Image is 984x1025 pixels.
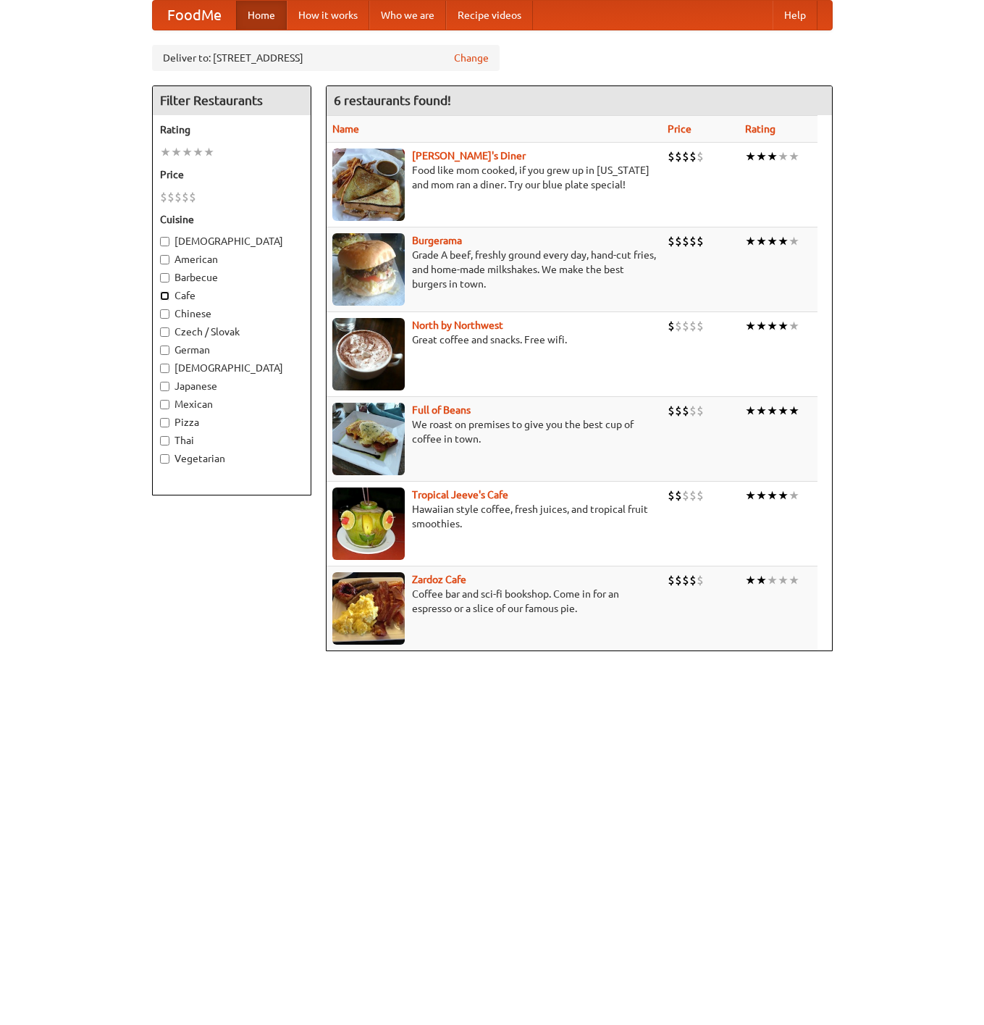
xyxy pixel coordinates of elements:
[767,318,778,334] li: ★
[745,403,756,419] li: ★
[332,417,656,446] p: We roast on premises to give you the best cup of coffee in town.
[767,403,778,419] li: ★
[412,489,508,501] a: Tropical Jeeve's Cafe
[160,379,303,393] label: Japanese
[682,148,689,164] li: $
[160,454,169,464] input: Vegetarian
[668,123,691,135] a: Price
[160,255,169,264] input: American
[332,148,405,221] img: sallys.jpg
[767,572,778,588] li: ★
[153,86,311,115] h4: Filter Restaurants
[767,488,778,503] li: ★
[160,361,303,375] label: [DEMOGRAPHIC_DATA]
[153,1,236,30] a: FoodMe
[160,418,169,427] input: Pizza
[668,233,675,249] li: $
[174,189,182,205] li: $
[160,212,303,227] h5: Cuisine
[160,433,303,448] label: Thai
[682,233,689,249] li: $
[756,403,767,419] li: ★
[789,403,799,419] li: ★
[369,1,446,30] a: Who we are
[689,148,697,164] li: $
[182,144,193,160] li: ★
[236,1,287,30] a: Home
[778,572,789,588] li: ★
[160,291,169,301] input: Cafe
[332,403,405,475] img: beans.jpg
[160,189,167,205] li: $
[756,318,767,334] li: ★
[789,148,799,164] li: ★
[756,572,767,588] li: ★
[675,403,682,419] li: $
[689,488,697,503] li: $
[745,148,756,164] li: ★
[160,436,169,445] input: Thai
[160,382,169,391] input: Japanese
[789,488,799,503] li: ★
[160,451,303,466] label: Vegetarian
[745,488,756,503] li: ★
[773,1,817,30] a: Help
[287,1,369,30] a: How it works
[334,93,451,107] ng-pluralize: 6 restaurants found!
[745,318,756,334] li: ★
[778,233,789,249] li: ★
[332,233,405,306] img: burgerama.jpg
[446,1,533,30] a: Recipe videos
[171,144,182,160] li: ★
[778,318,789,334] li: ★
[412,404,471,416] b: Full of Beans
[778,148,789,164] li: ★
[193,144,203,160] li: ★
[756,233,767,249] li: ★
[160,400,169,409] input: Mexican
[668,403,675,419] li: $
[332,318,405,390] img: north.jpg
[689,318,697,334] li: $
[675,572,682,588] li: $
[697,488,704,503] li: $
[160,327,169,337] input: Czech / Slovak
[697,572,704,588] li: $
[160,306,303,321] label: Chinese
[160,252,303,267] label: American
[152,45,500,71] div: Deliver to: [STREET_ADDRESS]
[682,403,689,419] li: $
[412,150,526,162] a: [PERSON_NAME]'s Diner
[689,403,697,419] li: $
[697,148,704,164] li: $
[675,318,682,334] li: $
[332,502,656,531] p: Hawaiian style coffee, fresh juices, and tropical fruit smoothies.
[160,325,303,339] label: Czech / Slovak
[668,148,675,164] li: $
[689,572,697,588] li: $
[412,319,503,331] a: North by Northwest
[189,189,196,205] li: $
[745,233,756,249] li: ★
[203,144,214,160] li: ★
[160,234,303,248] label: [DEMOGRAPHIC_DATA]
[160,273,169,283] input: Barbecue
[332,488,405,560] img: jeeves.jpg
[160,167,303,182] h5: Price
[745,123,775,135] a: Rating
[412,235,462,246] a: Burgerama
[789,318,799,334] li: ★
[668,488,675,503] li: $
[412,574,466,585] a: Zardoz Cafe
[182,189,189,205] li: $
[682,488,689,503] li: $
[160,270,303,285] label: Barbecue
[160,237,169,246] input: [DEMOGRAPHIC_DATA]
[332,123,359,135] a: Name
[789,572,799,588] li: ★
[160,144,171,160] li: ★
